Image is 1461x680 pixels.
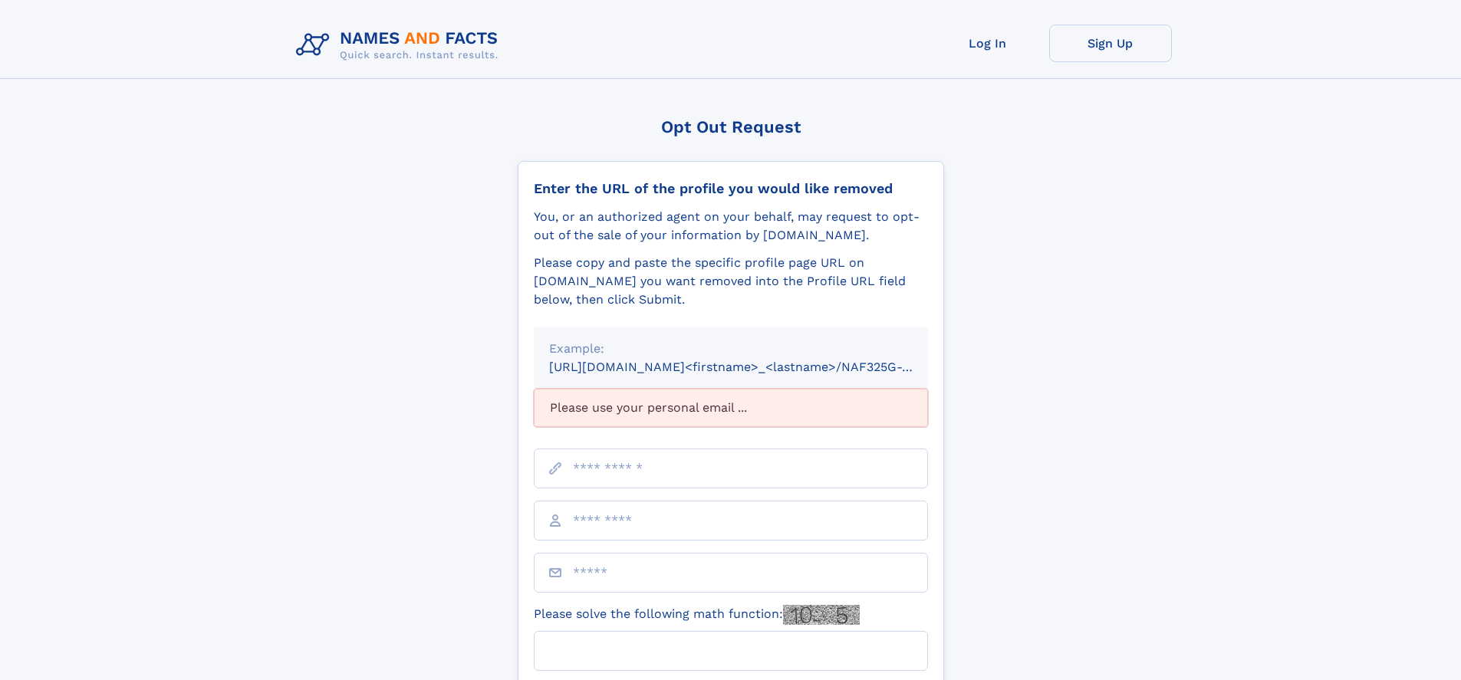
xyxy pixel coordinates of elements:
label: Please solve the following math function: [534,605,860,625]
div: Enter the URL of the profile you would like removed [534,180,928,197]
small: [URL][DOMAIN_NAME]<firstname>_<lastname>/NAF325G-xxxxxxxx [549,360,957,374]
div: Opt Out Request [518,117,944,136]
div: You, or an authorized agent on your behalf, may request to opt-out of the sale of your informatio... [534,208,928,245]
a: Sign Up [1049,25,1172,62]
div: Example: [549,340,913,358]
div: Please use your personal email ... [534,389,928,427]
a: Log In [926,25,1049,62]
div: Please copy and paste the specific profile page URL on [DOMAIN_NAME] you want removed into the Pr... [534,254,928,309]
img: Logo Names and Facts [290,25,511,66]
